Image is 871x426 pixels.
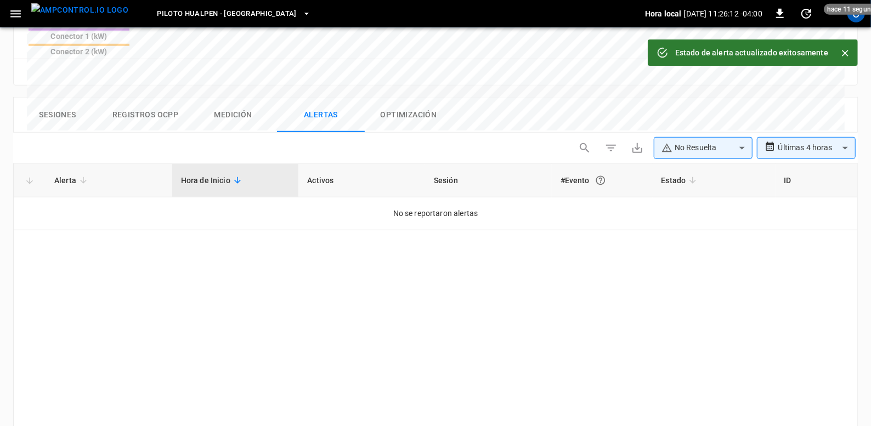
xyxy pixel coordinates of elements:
[591,171,610,190] button: Un evento es una única ocurrencia de un problema. Una alerta agrupa eventos relacionados para el ...
[14,197,857,230] td: No se reportaron alertas
[298,164,425,197] th: Activos
[181,174,245,187] span: Hora de Inicio
[837,45,853,61] button: Close
[277,98,365,133] button: Alertas
[101,98,189,133] button: Registros OCPP
[776,164,857,197] th: ID
[661,174,700,187] span: Estado
[684,8,762,19] p: [DATE] 11:26:12 -04:00
[778,138,856,158] div: Últimas 4 horas
[54,174,91,187] span: Alerta
[798,5,815,22] button: set refresh interval
[365,98,453,133] button: Optimización
[189,98,277,133] button: Medición
[425,164,552,197] th: Sesión
[675,43,828,63] div: Estado de alerta actualizado exitosamente
[31,3,128,17] img: ampcontrol.io logo
[645,8,682,19] p: Hora local
[14,98,101,133] button: Sesiones
[661,142,735,154] div: No Resuelta
[157,8,297,20] span: Piloto Hualpen - [GEOGRAPHIC_DATA]
[152,3,315,25] button: Piloto Hualpen - [GEOGRAPHIC_DATA]
[561,171,644,190] div: #Evento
